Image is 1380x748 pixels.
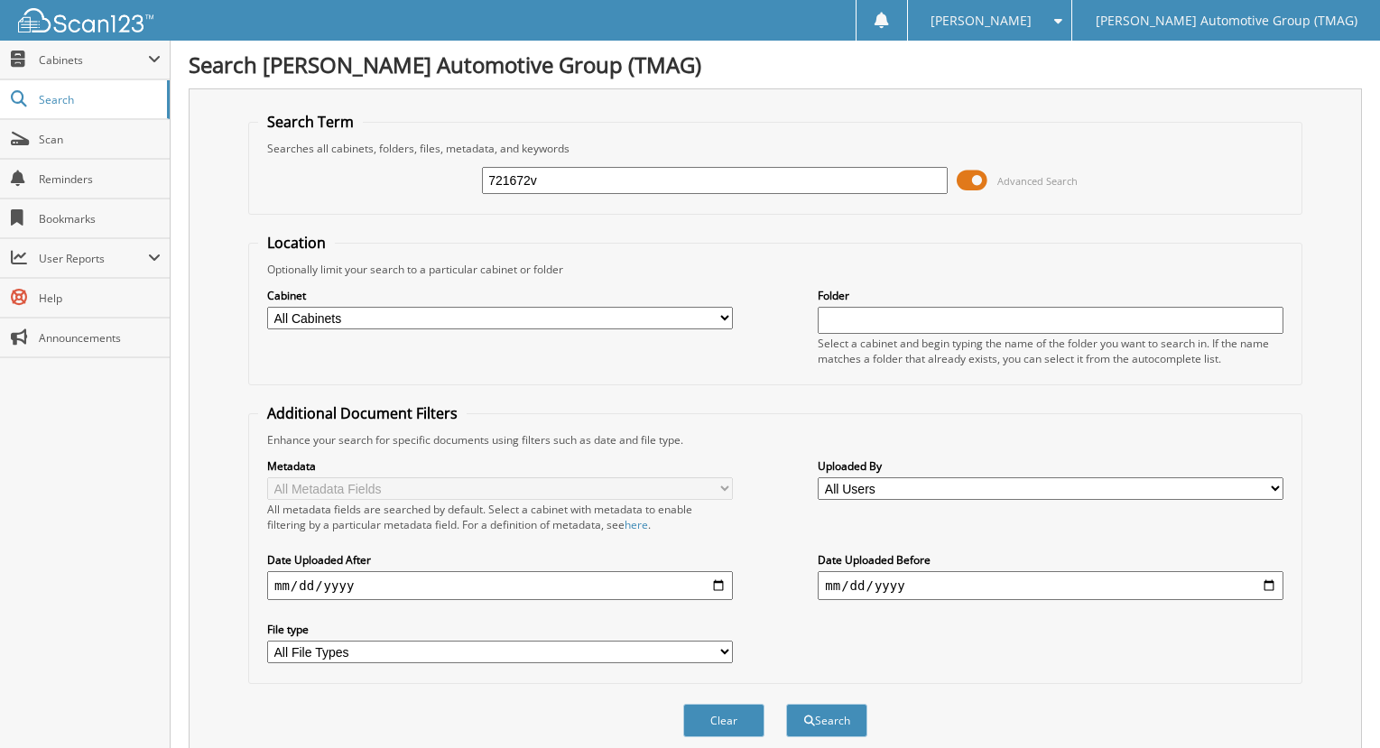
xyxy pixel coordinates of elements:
span: [PERSON_NAME] Automotive Group (TMAG) [1096,15,1357,26]
label: File type [267,622,733,637]
span: Announcements [39,330,161,346]
input: start [267,571,733,600]
div: All metadata fields are searched by default. Select a cabinet with metadata to enable filtering b... [267,502,733,532]
a: here [625,517,648,532]
span: Help [39,291,161,306]
div: Optionally limit your search to a particular cabinet or folder [258,262,1292,277]
span: [PERSON_NAME] [931,15,1032,26]
div: Searches all cabinets, folders, files, metadata, and keywords [258,141,1292,156]
span: Scan [39,132,161,147]
label: Cabinet [267,288,733,303]
span: User Reports [39,251,148,266]
button: Search [786,704,867,737]
div: Select a cabinet and begin typing the name of the folder you want to search in. If the name match... [818,336,1283,366]
legend: Search Term [258,112,363,132]
span: Reminders [39,171,161,187]
img: scan123-logo-white.svg [18,8,153,32]
h1: Search [PERSON_NAME] Automotive Group (TMAG) [189,50,1362,79]
legend: Location [258,233,335,253]
legend: Additional Document Filters [258,403,467,423]
span: Bookmarks [39,211,161,226]
button: Clear [683,704,764,737]
label: Date Uploaded Before [818,552,1283,568]
span: Search [39,92,158,107]
span: Cabinets [39,52,148,68]
div: Enhance your search for specific documents using filters such as date and file type. [258,432,1292,448]
label: Uploaded By [818,458,1283,474]
label: Date Uploaded After [267,552,733,568]
iframe: Chat Widget [1290,661,1380,748]
span: Advanced Search [997,174,1078,188]
label: Folder [818,288,1283,303]
label: Metadata [267,458,733,474]
input: end [818,571,1283,600]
